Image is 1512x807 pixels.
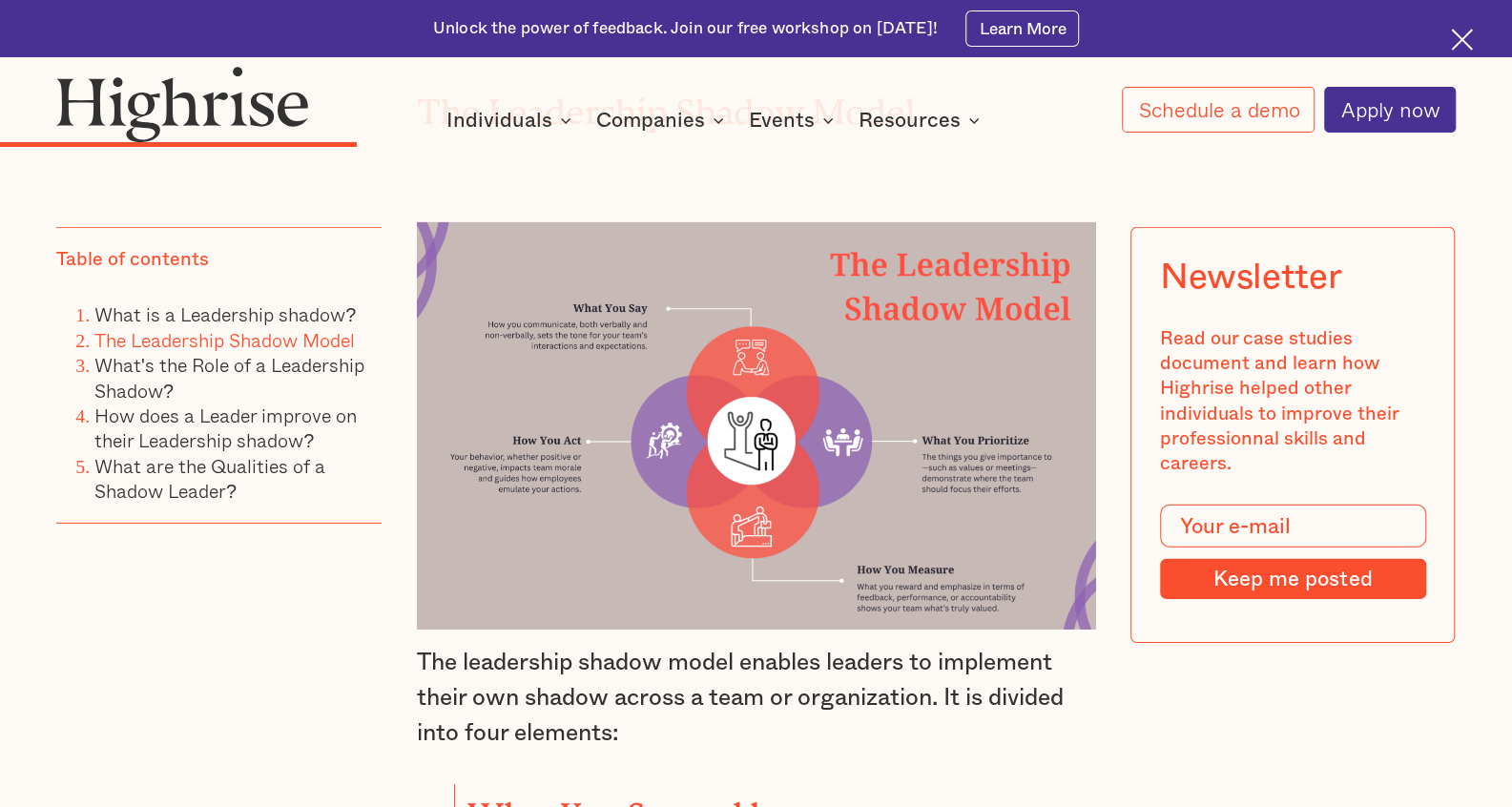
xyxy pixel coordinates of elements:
div: Unlock the power of feedback. Join our free workshop on [DATE]! [433,17,938,40]
img: Highrise logo [56,66,309,142]
a: Learn More [965,10,1079,47]
div: Table of contents [56,247,209,272]
input: Your e-mail [1160,505,1426,548]
div: Events [749,109,815,132]
div: Companies [596,109,705,132]
div: Events [749,109,839,132]
div: Resources [859,109,961,132]
a: The Leadership Shadow Model [94,324,355,354]
a: What is a Leadership shadow? [94,300,356,329]
div: Companies [596,109,730,132]
div: Individuals [446,109,552,132]
a: What are the Qualities of a Shadow Leader? [94,450,325,505]
img: Cross icon [1451,29,1473,51]
img: The Leadership Shadow Model [417,222,1096,630]
a: How does a Leader improve on their Leadership shadow? [94,400,357,454]
div: Read our case studies document and learn how Highrise helped other individuals to improve their p... [1160,325,1426,476]
div: Newsletter [1160,256,1341,297]
a: Schedule a demo [1122,87,1315,133]
div: Resources [859,109,985,132]
a: What's the Role of a Leadership Shadow? [94,350,364,404]
a: Apply now [1324,87,1455,133]
input: Keep me posted [1160,559,1426,599]
form: Modal Form [1160,505,1426,599]
p: The leadership shadow model enables leaders to implement their own shadow across a team or organi... [417,645,1096,751]
div: Individuals [446,109,577,132]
